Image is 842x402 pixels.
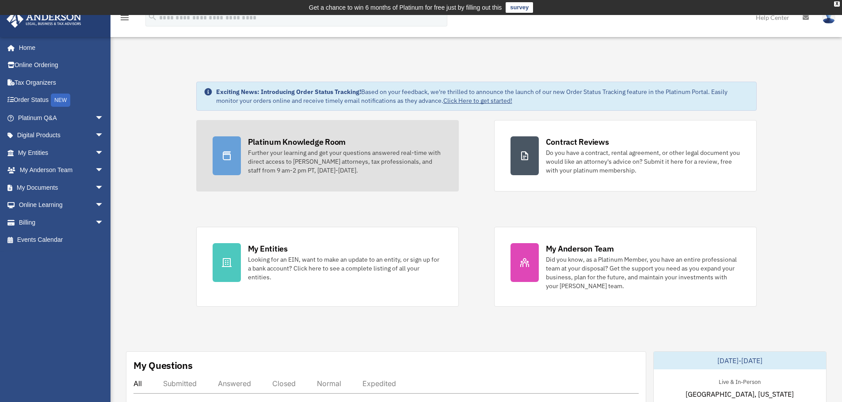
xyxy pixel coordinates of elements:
[6,214,117,231] a: Billingarrow_drop_down
[95,144,113,162] span: arrow_drop_down
[362,379,396,388] div: Expedited
[95,162,113,180] span: arrow_drop_down
[6,74,117,91] a: Tax Organizers
[654,352,826,369] div: [DATE]-[DATE]
[686,389,794,399] span: [GEOGRAPHIC_DATA], [US_STATE]
[95,127,113,145] span: arrow_drop_down
[133,359,193,372] div: My Questions
[4,11,84,28] img: Anderson Advisors Platinum Portal
[148,12,157,22] i: search
[834,1,840,7] div: close
[6,179,117,196] a: My Documentsarrow_drop_down
[119,12,130,23] i: menu
[317,379,341,388] div: Normal
[494,120,757,192] a: Contract Reviews Do you have a contract, rental agreement, or other legal document you would like...
[95,196,113,214] span: arrow_drop_down
[6,162,117,179] a: My Anderson Teamarrow_drop_down
[119,15,130,23] a: menu
[712,376,768,386] div: Live & In-Person
[196,120,459,192] a: Platinum Knowledge Room Further your learning and get your questions answered real-time with dire...
[546,136,609,147] div: Contract Reviews
[6,39,113,56] a: Home
[95,214,113,232] span: arrow_drop_down
[248,255,442,282] div: Looking for an EIN, want to make an update to an entity, or sign up for a bank account? Click her...
[95,179,113,197] span: arrow_drop_down
[6,91,117,109] a: Order StatusNEW
[248,136,346,147] div: Platinum Knowledge Room
[6,196,117,214] a: Online Learningarrow_drop_down
[6,127,117,144] a: Digital Productsarrow_drop_down
[546,255,740,290] div: Did you know, as a Platinum Member, you have an entire professional team at your disposal? Get th...
[163,379,197,388] div: Submitted
[6,231,117,249] a: Events Calendar
[218,379,251,388] div: Answered
[6,56,117,74] a: Online Ordering
[196,227,459,307] a: My Entities Looking for an EIN, want to make an update to an entity, or sign up for a bank accoun...
[6,109,117,127] a: Platinum Q&Aarrow_drop_down
[6,144,117,162] a: My Entitiesarrow_drop_down
[506,2,533,13] a: survey
[546,148,740,175] div: Do you have a contract, rental agreement, or other legal document you would like an attorney's ad...
[95,109,113,127] span: arrow_drop_down
[546,243,614,254] div: My Anderson Team
[216,87,749,105] div: Based on your feedback, we're thrilled to announce the launch of our new Order Status Tracking fe...
[248,243,288,254] div: My Entities
[494,227,757,307] a: My Anderson Team Did you know, as a Platinum Member, you have an entire professional team at your...
[443,97,512,105] a: Click Here to get started!
[822,11,835,24] img: User Pic
[133,379,142,388] div: All
[272,379,296,388] div: Closed
[216,88,361,96] strong: Exciting News: Introducing Order Status Tracking!
[309,2,502,13] div: Get a chance to win 6 months of Platinum for free just by filling out this
[51,94,70,107] div: NEW
[248,148,442,175] div: Further your learning and get your questions answered real-time with direct access to [PERSON_NAM...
